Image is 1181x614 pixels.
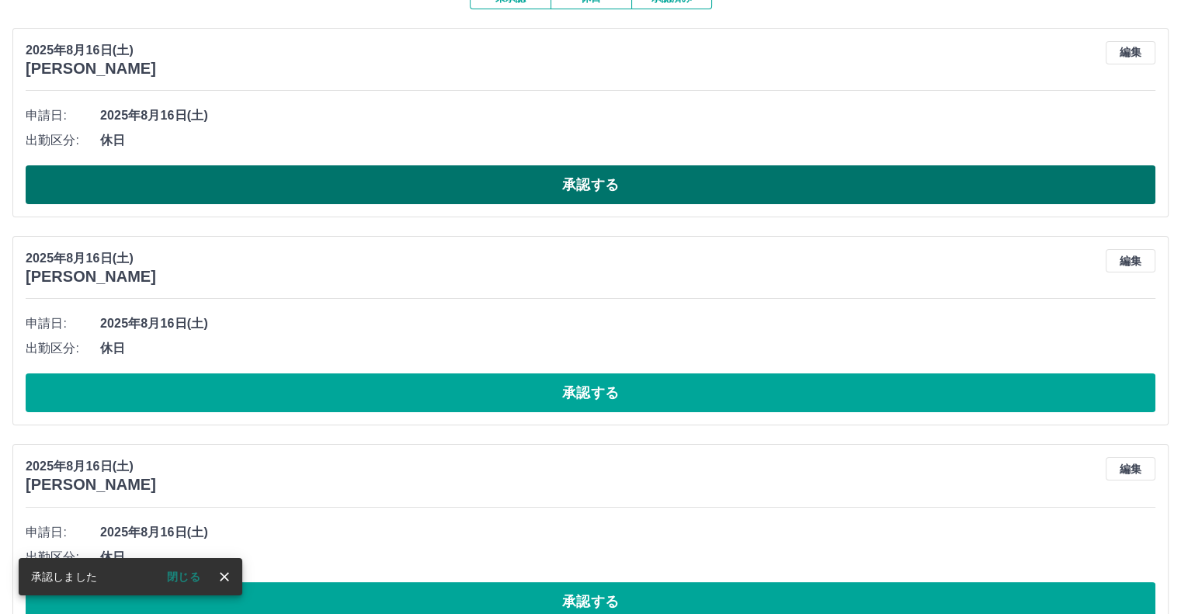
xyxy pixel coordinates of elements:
span: 出勤区分: [26,548,100,567]
span: 出勤区分: [26,131,100,150]
h3: [PERSON_NAME] [26,60,156,78]
h3: [PERSON_NAME] [26,268,156,286]
button: 編集 [1106,41,1155,64]
span: 出勤区分: [26,339,100,358]
p: 2025年8月16日(土) [26,41,156,60]
button: 編集 [1106,457,1155,480]
span: 申請日: [26,523,100,542]
span: 申請日: [26,314,100,333]
span: 休日 [100,548,1155,567]
h3: [PERSON_NAME] [26,476,156,494]
span: 2025年8月16日(土) [100,314,1155,333]
p: 2025年8月16日(土) [26,249,156,268]
button: 承認する [26,165,1155,204]
span: 休日 [100,339,1155,358]
span: 2025年8月16日(土) [100,106,1155,125]
span: 2025年8月16日(土) [100,523,1155,542]
div: 承認しました [31,563,97,591]
button: close [213,565,236,588]
button: 承認する [26,373,1155,412]
span: 休日 [100,131,1155,150]
p: 2025年8月16日(土) [26,457,156,476]
button: 編集 [1106,249,1155,272]
span: 申請日: [26,106,100,125]
button: 閉じる [155,565,213,588]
